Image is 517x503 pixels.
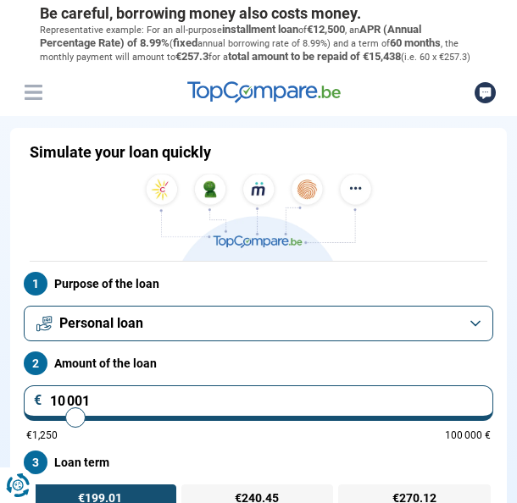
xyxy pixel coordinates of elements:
[187,81,341,103] img: TopCompare
[59,314,143,333] span: Personal loan
[24,272,493,296] label: Purpose of the loan
[175,50,208,63] span: €257.3
[24,351,493,375] label: Amount of the loan
[390,36,441,49] span: 60 months
[34,394,42,407] span: €
[445,430,491,440] span: 100 000 €
[228,50,401,63] span: total amount to be repaid of €15,438
[307,23,345,36] span: €12,500
[26,430,58,440] span: €1,250
[30,143,211,162] h1: Simulate your loan quickly
[222,23,298,36] span: installment loan
[40,4,477,23] p: Be careful, borrowing money also costs money.
[20,80,46,105] button: Menu
[173,36,197,49] span: fixed
[40,23,477,64] p: Representative example: For an all-purpose of , an ( annual borrowing rate of 8.99%) and a term o...
[140,174,377,261] img: TopCompare.be
[24,450,493,474] label: Loan term
[24,306,493,341] button: Personal loan
[40,23,421,49] span: APR (Annual Percentage Rate) of 8.99%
